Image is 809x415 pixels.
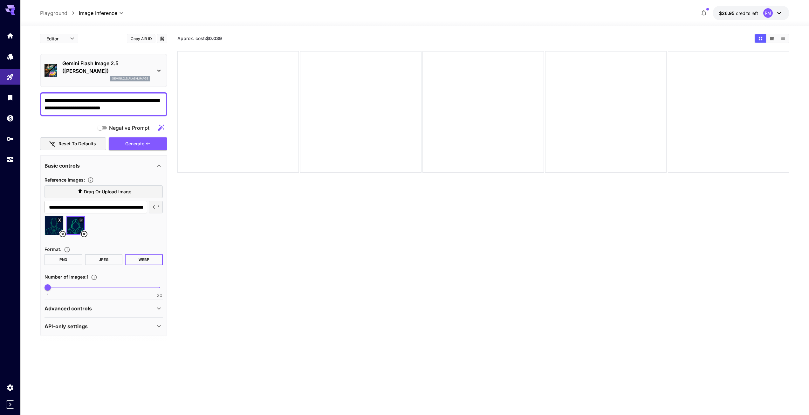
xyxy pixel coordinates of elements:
p: gemini_2_5_flash_image [112,76,148,81]
label: Drag or upload image [45,185,163,198]
p: Advanced controls [45,305,92,312]
div: Playground [6,73,14,81]
button: Copy AIR ID [127,34,155,43]
span: Negative Prompt [109,124,149,132]
button: Expand sidebar [6,400,14,409]
div: RM [763,8,773,18]
div: Library [6,93,14,101]
span: Image Inference [79,9,117,17]
p: API-only settings [45,322,88,330]
div: Models [6,52,14,60]
p: Basic controls [45,162,80,169]
button: Generate [109,137,167,150]
p: Gemini Flash Image 2.5 ([PERSON_NAME]) [62,59,150,75]
button: Reset to defaults [40,137,106,150]
button: $26.95362RM [713,6,789,20]
button: Show media in video view [766,34,778,43]
nav: breadcrumb [40,9,79,17]
span: Format : [45,246,61,252]
div: Show media in grid viewShow media in video viewShow media in list view [754,34,789,43]
div: Advanced controls [45,301,163,316]
div: API Keys [6,135,14,143]
button: Add to library [159,35,165,42]
a: Playground [40,9,67,17]
span: Approx. cost: [177,36,222,41]
button: Upload a reference image to guide the result. This is needed for Image-to-Image or Inpainting. Su... [85,177,96,183]
span: Reference Images : [45,177,85,183]
b: $0.039 [206,36,222,41]
button: WEBP [125,254,163,265]
button: PNG [45,254,82,265]
div: API-only settings [45,319,163,334]
button: JPEG [85,254,123,265]
span: Generate [125,140,144,148]
span: credits left [736,10,758,16]
div: Basic controls [45,158,163,173]
span: 20 [157,292,162,299]
div: Settings [6,384,14,391]
div: Home [6,32,14,40]
span: $26.95 [719,10,736,16]
div: Wallet [6,114,14,122]
div: $26.95362 [719,10,758,17]
span: 1 [47,292,49,299]
button: Show media in list view [778,34,789,43]
span: Drag or upload image [84,188,131,196]
button: Specify how many images to generate in a single request. Each image generation will be charged se... [88,274,100,280]
span: Number of images : 1 [45,274,88,280]
span: Editor [46,35,66,42]
button: Show media in grid view [755,34,766,43]
div: Usage [6,156,14,163]
div: Gemini Flash Image 2.5 ([PERSON_NAME])gemini_2_5_flash_image [45,57,163,84]
button: Choose the file format for the output image. [61,246,73,253]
